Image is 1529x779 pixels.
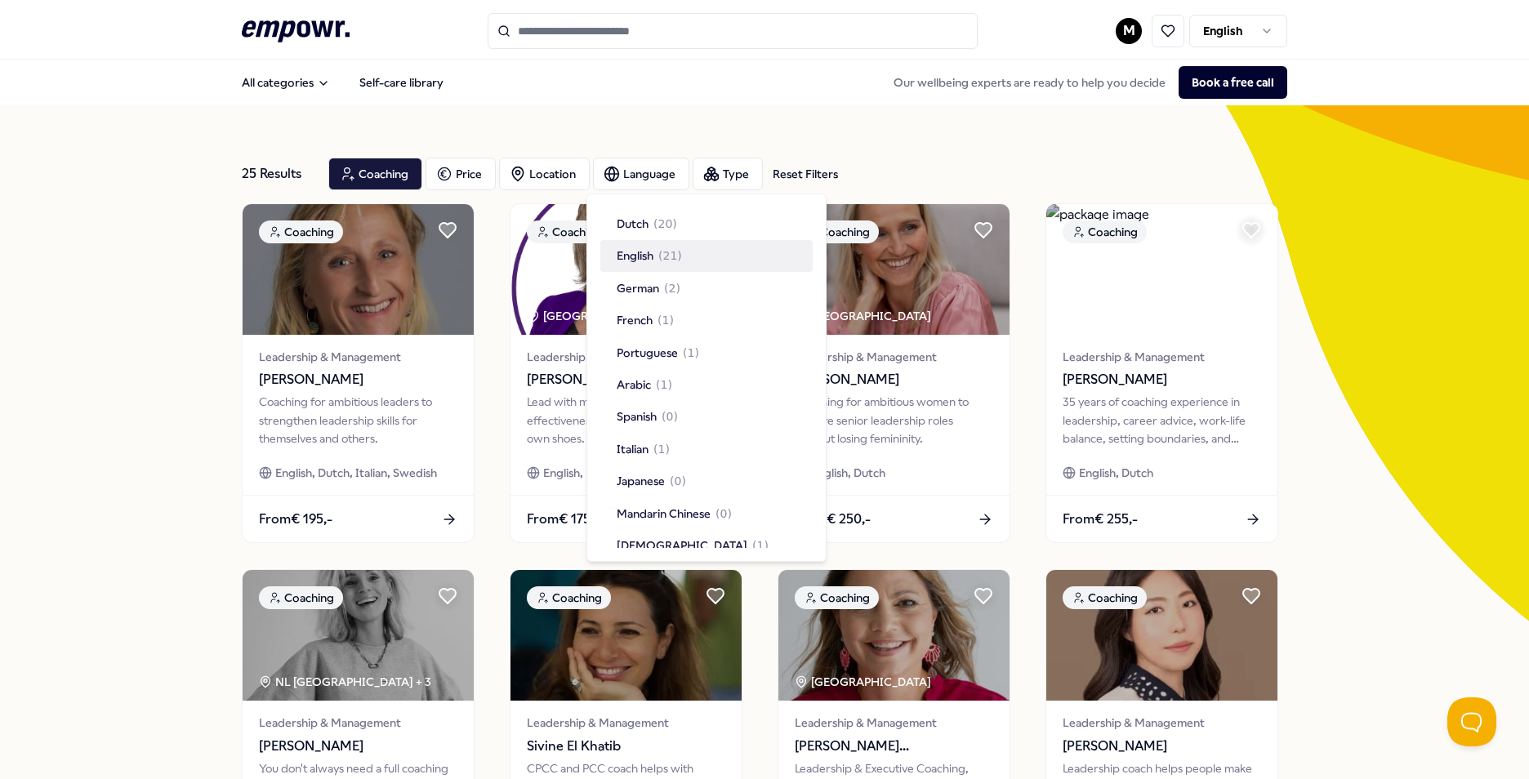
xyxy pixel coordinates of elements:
[617,407,657,425] span: Spanish
[527,307,680,325] div: [GEOGRAPHIC_DATA] + 1
[243,570,474,701] img: package image
[1116,18,1142,44] button: M
[795,714,993,732] span: Leadership & Management
[683,344,699,362] span: ( 1 )
[795,673,934,691] div: [GEOGRAPHIC_DATA]
[795,369,993,390] span: [PERSON_NAME]
[778,204,1010,335] img: package image
[1447,697,1496,746] iframe: Help Scout Beacon - Open
[1063,369,1261,390] span: [PERSON_NAME]
[658,247,682,265] span: ( 21 )
[259,220,343,243] div: Coaching
[1063,307,1215,325] div: [GEOGRAPHIC_DATA] + 1
[617,344,678,362] span: Portuguese
[617,279,659,297] span: German
[328,158,422,190] button: Coaching
[527,714,725,732] span: Leadership & Management
[662,407,678,425] span: ( 0 )
[617,247,653,265] span: English
[880,66,1287,99] div: Our wellbeing experts are ready to help you decide
[243,204,474,335] img: package image
[527,220,611,243] div: Coaching
[593,158,689,190] button: Language
[259,348,457,366] span: Leadership & Management
[1063,393,1261,447] div: 35 years of coaching experience in leadership, career advice, work-life balance, setting boundari...
[773,165,838,183] div: Reset Filters
[795,307,934,325] div: [GEOGRAPHIC_DATA]
[510,203,742,543] a: package imageCoaching[GEOGRAPHIC_DATA] + 1Leadership & Management[PERSON_NAME]Lead with more ease...
[1063,220,1147,243] div: Coaching
[1179,66,1287,99] button: Book a free call
[527,509,600,530] span: From € 175,-
[1063,736,1261,757] span: [PERSON_NAME]
[1046,204,1277,335] img: package image
[653,440,670,458] span: ( 1 )
[1045,203,1278,543] a: package imageCoaching[GEOGRAPHIC_DATA] + 1Leadership & Management[PERSON_NAME]35 years of coachin...
[275,464,437,482] span: English, Dutch, Italian, Swedish
[499,158,590,190] button: Location
[617,311,653,329] span: French
[1063,714,1261,732] span: Leadership & Management
[259,736,457,757] span: [PERSON_NAME]
[795,220,879,243] div: Coaching
[242,203,475,543] a: package imageCoachingLeadership & Management[PERSON_NAME]Coaching for ambitious leaders to streng...
[1063,509,1138,530] span: From € 255,-
[617,215,649,233] span: Dutch
[259,673,431,691] div: NL [GEOGRAPHIC_DATA] + 3
[259,393,457,447] div: Coaching for ambitious leaders to strengthen leadership skills for themselves and others.
[229,66,457,99] nav: Main
[752,536,769,554] span: ( 1 )
[1079,464,1153,482] span: English, Dutch
[811,464,885,482] span: English, Dutch
[795,348,993,366] span: Leadership & Management
[259,714,457,732] span: Leadership & Management
[488,13,978,49] input: Search for products, categories or subcategories
[543,464,617,482] span: English, Dutch
[1063,586,1147,609] div: Coaching
[693,158,763,190] button: Type
[658,311,674,329] span: ( 1 )
[617,472,665,490] span: Japanese
[670,472,686,490] span: ( 0 )
[600,207,813,548] div: Suggestions
[426,158,496,190] button: Price
[795,586,879,609] div: Coaching
[715,505,732,523] span: ( 0 )
[259,509,332,530] span: From € 195,-
[617,376,651,394] span: Arabic
[510,570,742,701] img: package image
[527,586,611,609] div: Coaching
[653,215,677,233] span: ( 20 )
[664,279,680,297] span: ( 2 )
[229,66,343,99] button: All categories
[510,204,742,335] img: package image
[1063,348,1261,366] span: Leadership & Management
[778,570,1010,701] img: package image
[527,393,725,447] div: Lead with more ease, enjoyment, and effectiveness by standing firm in your own shoes.
[795,509,871,530] span: From € 250,-
[795,736,993,757] span: [PERSON_NAME] Coaching*Facilitation*Teams
[259,586,343,609] div: Coaching
[617,536,747,554] span: [DEMOGRAPHIC_DATA]
[778,203,1010,543] a: package imageCoaching[GEOGRAPHIC_DATA] Leadership & Management[PERSON_NAME]Coaching for ambitious...
[259,369,457,390] span: [PERSON_NAME]
[527,369,725,390] span: [PERSON_NAME]
[346,66,457,99] a: Self-care library
[617,440,649,458] span: Italian
[1046,570,1277,701] img: package image
[527,736,725,757] span: Sivine El Khatib
[656,376,672,394] span: ( 1 )
[527,348,725,366] span: Leadership & Management
[242,158,315,190] div: 25 Results
[617,505,711,523] span: Mandarin Chinese
[795,393,993,447] div: Coaching for ambitious women to achieve senior leadership roles without losing femininity.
